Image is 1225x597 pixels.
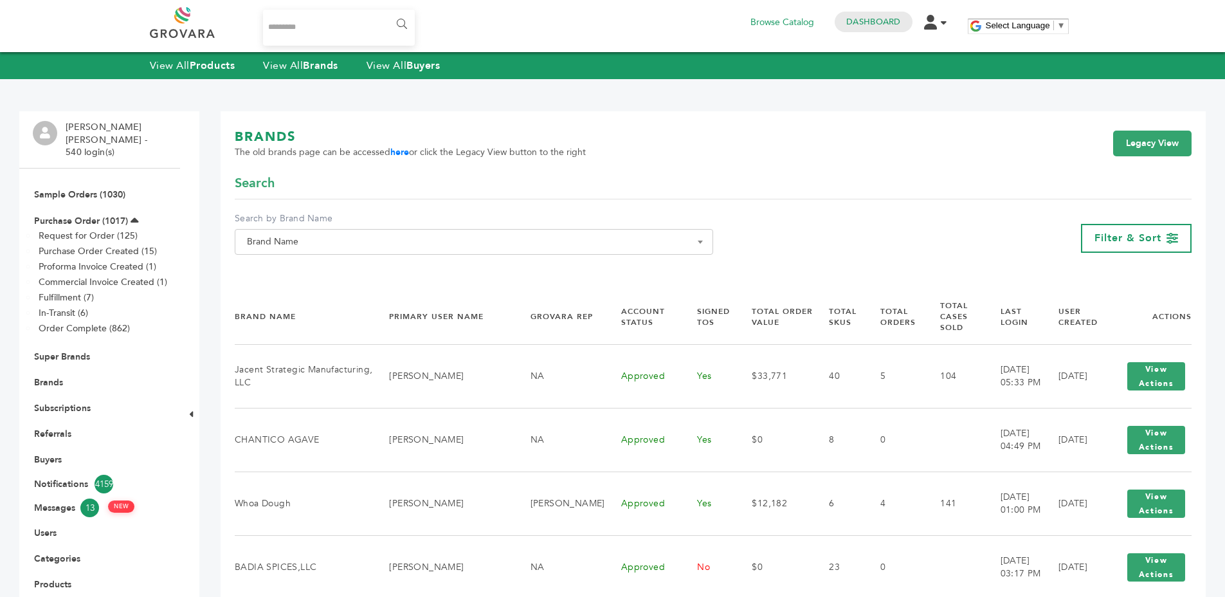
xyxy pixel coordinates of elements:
[514,289,605,344] th: Grovara Rep
[235,212,713,225] label: Search by Brand Name
[985,344,1042,408] td: [DATE] 05:33 PM
[235,289,373,344] th: Brand Name
[235,174,275,192] span: Search
[39,245,157,257] a: Purchase Order Created (15)
[681,408,736,472] td: Yes
[986,21,1066,30] a: Select Language​
[373,408,514,472] td: [PERSON_NAME]
[34,188,125,201] a: Sample Orders (1030)
[1057,21,1066,30] span: ▼
[303,59,338,73] strong: Brands
[235,229,713,255] span: Brand Name
[39,322,130,335] a: Order Complete (862)
[235,472,373,535] td: Whoa Dough
[864,344,925,408] td: 5
[605,408,682,472] td: Approved
[1127,553,1185,582] button: View Actions
[263,10,415,46] input: Search...
[373,289,514,344] th: Primary User Name
[34,527,57,539] a: Users
[985,408,1042,472] td: [DATE] 04:49 PM
[750,15,814,30] a: Browse Catalog
[681,472,736,535] td: Yes
[1105,289,1192,344] th: Actions
[406,59,440,73] strong: Buyers
[986,21,1050,30] span: Select Language
[1053,21,1054,30] span: ​
[95,475,113,493] span: 4159
[736,408,813,472] td: $0
[39,291,94,304] a: Fulfillment (7)
[1042,289,1105,344] th: User Created
[1127,426,1185,454] button: View Actions
[34,376,63,389] a: Brands
[235,408,373,472] td: CHANTICO AGAVE
[985,472,1042,535] td: [DATE] 01:00 PM
[263,59,338,73] a: View AllBrands
[605,289,682,344] th: Account Status
[514,472,605,535] td: [PERSON_NAME]
[390,146,409,158] a: here
[34,402,91,414] a: Subscriptions
[373,344,514,408] td: [PERSON_NAME]
[34,553,80,565] a: Categories
[985,289,1042,344] th: Last Login
[813,344,864,408] td: 40
[924,472,984,535] td: 141
[1042,344,1105,408] td: [DATE]
[235,146,586,159] span: The old brands page can be accessed or click the Legacy View button to the right
[605,472,682,535] td: Approved
[34,215,128,227] a: Purchase Order (1017)
[681,344,736,408] td: Yes
[1042,408,1105,472] td: [DATE]
[1127,490,1185,518] button: View Actions
[34,351,90,363] a: Super Brands
[924,344,984,408] td: 104
[736,472,813,535] td: $12,182
[39,307,88,319] a: In-Transit (6)
[34,499,165,517] a: Messages13 NEW
[242,233,706,251] span: Brand Name
[108,501,134,513] span: NEW
[813,289,864,344] th: Total SKUs
[813,408,864,472] td: 8
[34,428,71,440] a: Referrals
[846,16,900,28] a: Dashboard
[514,344,605,408] td: NA
[864,408,925,472] td: 0
[373,472,514,535] td: [PERSON_NAME]
[864,289,925,344] th: Total Orders
[813,472,864,535] td: 6
[39,230,138,242] a: Request for Order (125)
[33,121,57,145] img: profile.png
[1094,231,1161,245] span: Filter & Sort
[34,578,71,591] a: Products
[66,121,177,159] li: [PERSON_NAME] [PERSON_NAME] - 540 login(s)
[39,261,156,273] a: Proforma Invoice Created (1)
[605,344,682,408] td: Approved
[864,472,925,535] td: 4
[190,59,235,73] strong: Products
[1127,362,1185,390] button: View Actions
[39,276,167,288] a: Commercial Invoice Created (1)
[150,59,235,73] a: View AllProducts
[1113,131,1192,156] a: Legacy View
[736,344,813,408] td: $33,771
[681,289,736,344] th: Signed TOS
[235,344,373,408] td: Jacent Strategic Manufacturing, LLC
[514,408,605,472] td: NA
[34,454,62,466] a: Buyers
[367,59,440,73] a: View AllBuyers
[1042,472,1105,535] td: [DATE]
[235,128,586,146] h1: BRANDS
[736,289,813,344] th: Total Order Value
[924,289,984,344] th: Total Cases Sold
[80,499,99,517] span: 13
[34,475,165,493] a: Notifications4159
